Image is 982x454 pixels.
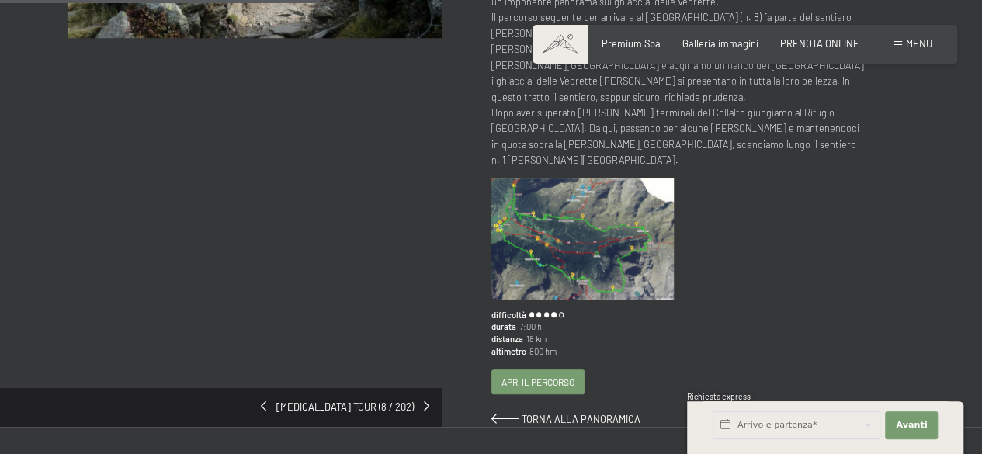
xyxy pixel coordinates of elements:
[896,419,927,431] span: Avanti
[491,345,526,358] span: altimetro
[491,333,523,345] span: distanza
[522,413,640,425] span: Torna alla panoramica
[491,321,516,333] span: durata
[526,345,557,358] span: 800 hm
[523,333,547,345] span: 18 km
[602,37,661,50] a: Premium Spa
[906,37,932,50] span: Menu
[491,309,526,321] span: difficoltà
[491,178,674,300] img: Sentiero Arthur Hartdegen
[266,400,424,414] span: [MEDICAL_DATA] tour (8 / 202)
[780,37,859,50] a: PRENOTA ONLINE
[885,411,938,439] button: Avanti
[682,37,758,50] a: Galleria immagini
[687,392,751,401] span: Richiesta express
[516,321,542,333] span: 7:00 h
[491,413,640,425] a: Torna alla panoramica
[501,376,574,389] span: Apri il percorso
